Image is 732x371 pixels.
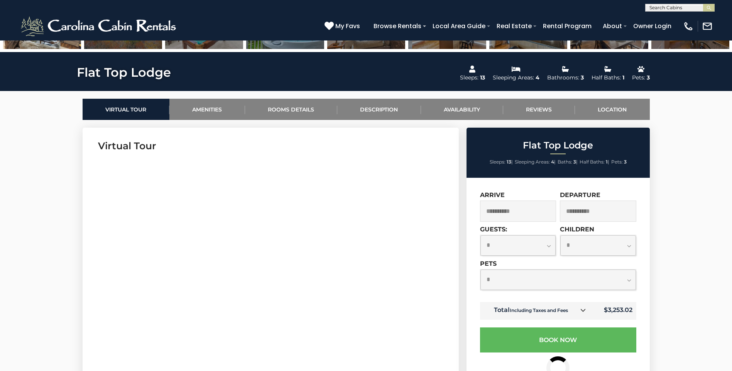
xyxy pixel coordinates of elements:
h2: Flat Top Lodge [468,140,648,150]
label: Departure [560,191,600,199]
strong: 13 [507,159,511,165]
a: Reviews [503,99,575,120]
td: $3,253.02 [592,302,636,320]
label: Guests: [480,226,507,233]
label: Children [560,226,594,233]
a: Real Estate [493,19,536,33]
a: About [599,19,626,33]
a: Owner Login [629,19,675,33]
td: Total [480,302,592,320]
strong: 4 [551,159,554,165]
span: My Favs [335,21,360,31]
h3: Virtual Tour [98,139,443,153]
strong: 3 [573,159,576,165]
small: Including Taxes and Fees [510,307,568,313]
button: Book Now [480,327,636,352]
a: Virtual Tour [83,99,169,120]
li: | [515,157,556,167]
img: White-1-2.png [19,15,179,38]
span: Pets: [611,159,623,165]
a: Rooms Details [245,99,337,120]
a: My Favs [325,21,362,31]
span: Baths: [558,159,572,165]
label: Pets [480,260,497,267]
span: Sleeps: [490,159,505,165]
a: Browse Rentals [370,19,425,33]
a: Rental Program [539,19,595,33]
a: Amenities [169,99,245,120]
a: Availability [421,99,503,120]
li: | [490,157,513,167]
span: Sleeping Areas: [515,159,550,165]
li: | [580,157,609,167]
span: Half Baths: [580,159,605,165]
strong: 3 [624,159,627,165]
strong: 1 [606,159,608,165]
img: phone-regular-white.png [683,21,694,32]
a: Location [575,99,650,120]
a: Local Area Guide [429,19,489,33]
label: Arrive [480,191,505,199]
a: Description [337,99,421,120]
img: mail-regular-white.png [702,21,713,32]
li: | [558,157,578,167]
